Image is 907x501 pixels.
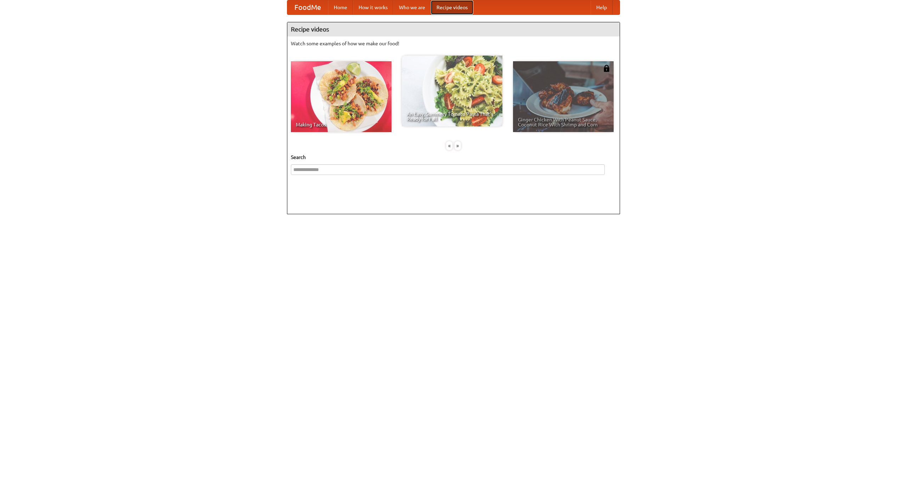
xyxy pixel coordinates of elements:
a: Making Tacos [291,61,391,132]
span: Making Tacos [296,122,387,127]
div: » [455,141,461,150]
a: Help [591,0,613,15]
a: Recipe videos [431,0,473,15]
a: An Easy, Summery Tomato Pasta That's Ready for Fall [402,56,502,126]
a: Home [328,0,353,15]
h5: Search [291,154,616,161]
h4: Recipe videos [287,22,620,36]
div: « [446,141,452,150]
img: 483408.png [603,65,610,72]
a: Who we are [393,0,431,15]
a: FoodMe [287,0,328,15]
p: Watch some examples of how we make our food! [291,40,616,47]
span: An Easy, Summery Tomato Pasta That's Ready for Fall [407,112,497,121]
a: How it works [353,0,393,15]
